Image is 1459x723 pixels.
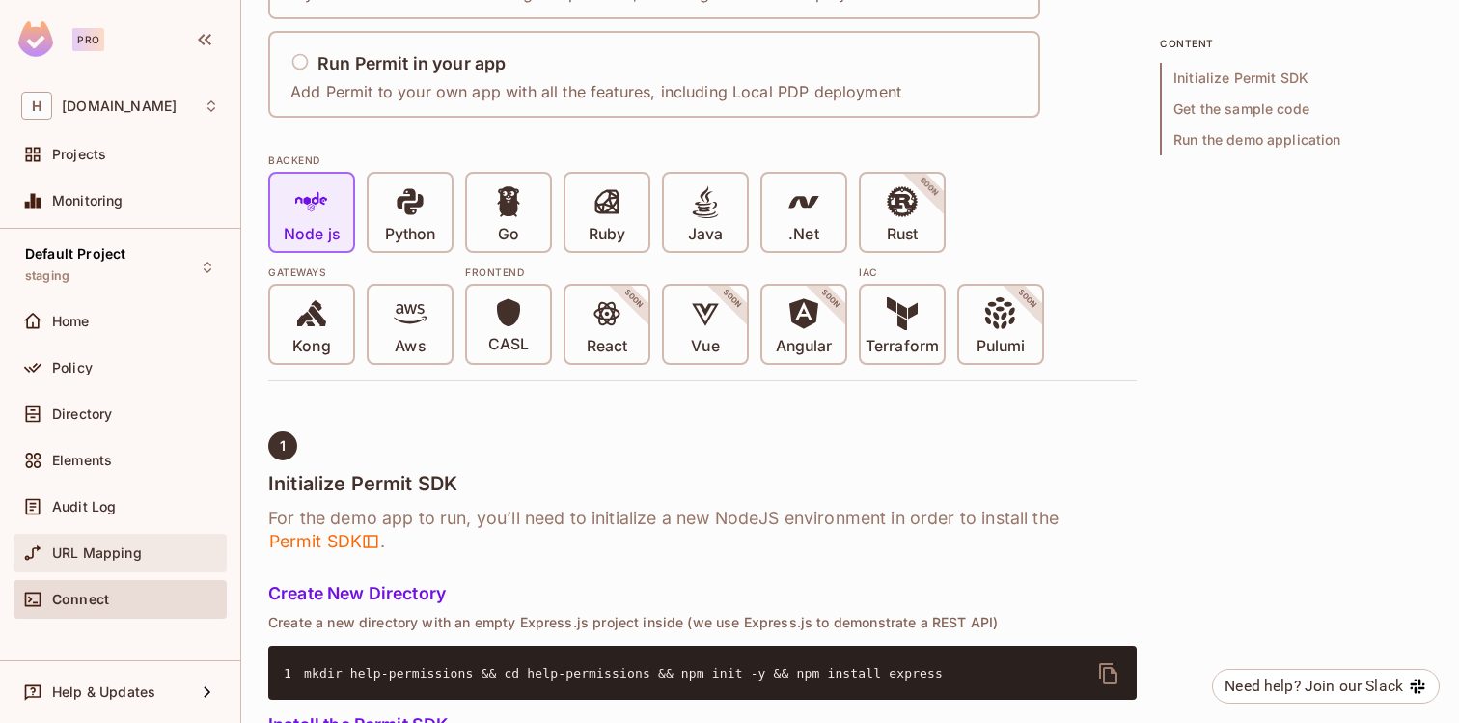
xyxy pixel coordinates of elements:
span: SOON [596,262,672,337]
button: delete [1086,651,1132,697]
p: Pulumi [977,337,1025,356]
span: Connect [52,592,109,607]
p: Terraform [866,337,939,356]
span: SOON [793,262,868,337]
p: Node js [284,225,340,244]
span: Monitoring [52,193,124,209]
span: Policy [52,360,93,375]
div: BACKEND [268,153,1137,168]
span: Workspace: honeycombinsurance.com [62,98,177,114]
span: H [21,92,52,120]
span: Default Project [25,246,125,262]
span: Run the demo application [1160,125,1432,155]
h5: Run Permit in your app [317,54,506,73]
p: Ruby [589,225,625,244]
p: Java [688,225,723,244]
span: staging [25,268,69,284]
p: Python [385,225,435,244]
h6: For the demo app to run, you’ll need to initialize a new NodeJS environment in order to install t... [268,507,1137,553]
span: Projects [52,147,106,162]
p: React [587,337,627,356]
span: Initialize Permit SDK [1160,63,1432,94]
h4: Initialize Permit SDK [268,472,1137,495]
div: Frontend [465,264,847,280]
div: Need help? Join our Slack [1225,675,1403,698]
p: Rust [887,225,918,244]
h5: Create New Directory [268,584,1137,603]
img: SReyMgAAAABJRU5ErkJggg== [18,21,53,57]
span: URL Mapping [52,545,142,561]
p: Kong [292,337,330,356]
p: content [1160,36,1432,51]
p: Add Permit to your own app with all the features, including Local PDP deployment [290,81,901,102]
span: Elements [52,453,112,468]
span: Permit SDK [268,530,380,553]
div: Gateways [268,264,454,280]
span: 1 [280,438,286,454]
div: Pro [72,28,104,51]
p: Aws [395,337,425,356]
span: mkdir help-permissions && cd help-permissions && npm init -y && npm install express [304,666,943,681]
span: SOON [990,262,1065,337]
span: Directory [52,406,112,422]
p: .Net [788,225,818,244]
span: 1 [284,664,304,683]
span: Home [52,314,90,329]
span: Get the sample code [1160,94,1432,125]
span: Help & Updates [52,684,155,700]
span: SOON [892,150,967,225]
span: SOON [695,262,770,337]
p: Vue [691,337,719,356]
p: Angular [776,337,833,356]
p: Create a new directory with an empty Express.js project inside (we use Express.js to demonstrate ... [268,615,1137,630]
div: IAC [859,264,1044,280]
p: Go [498,225,519,244]
span: Audit Log [52,499,116,514]
p: CASL [488,335,529,354]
